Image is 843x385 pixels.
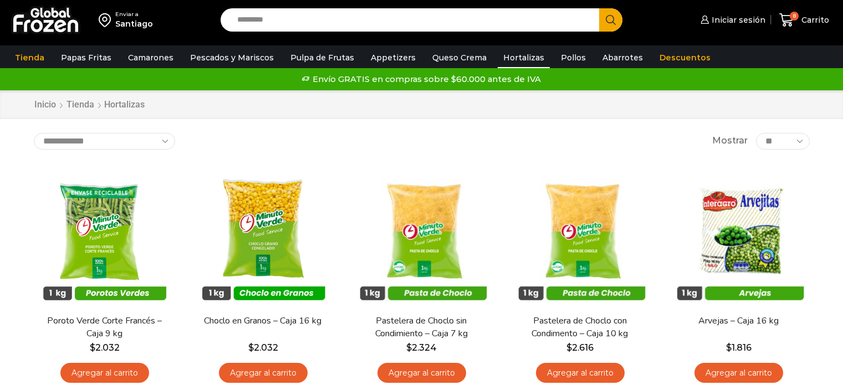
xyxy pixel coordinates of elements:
[675,315,802,327] a: Arvejas – Caja 16 kg
[248,342,254,353] span: $
[712,135,748,147] span: Mostrar
[406,342,412,353] span: $
[66,99,95,111] a: Tienda
[90,342,120,353] bdi: 2.032
[726,342,752,353] bdi: 1.816
[104,99,145,110] h1: Hortalizas
[34,133,175,150] select: Pedido de la tienda
[34,99,145,111] nav: Breadcrumb
[357,315,485,340] a: Pastelera de Choclo sin Condimiento – Caja 7 kg
[599,8,622,32] button: Search button
[498,47,550,68] a: Hortalizas
[199,315,326,327] a: Choclo en Granos – Caja 16 kg
[377,363,466,383] a: Agregar al carrito: “Pastelera de Choclo sin Condimiento - Caja 7 kg”
[694,363,783,383] a: Agregar al carrito: “Arvejas - Caja 16 kg”
[185,47,279,68] a: Pescados y Mariscos
[40,315,168,340] a: Poroto Verde Corte Francés – Caja 9 kg
[427,47,492,68] a: Queso Crema
[365,47,421,68] a: Appetizers
[90,342,95,353] span: $
[555,47,591,68] a: Pollos
[709,14,765,25] span: Iniciar sesión
[9,47,50,68] a: Tienda
[516,315,643,340] a: Pastelera de Choclo con Condimento – Caja 10 kg
[726,342,732,353] span: $
[776,7,832,33] a: 8 Carrito
[566,342,572,353] span: $
[536,363,625,383] a: Agregar al carrito: “Pastelera de Choclo con Condimento - Caja 10 kg”
[285,47,360,68] a: Pulpa de Frutas
[122,47,179,68] a: Camarones
[566,342,594,353] bdi: 2.616
[99,11,115,29] img: address-field-icon.svg
[597,47,648,68] a: Abarrotes
[219,363,308,383] a: Agregar al carrito: “Choclo en Granos - Caja 16 kg”
[654,47,716,68] a: Descuentos
[406,342,437,353] bdi: 2.324
[799,14,829,25] span: Carrito
[60,363,149,383] a: Agregar al carrito: “Poroto Verde Corte Francés - Caja 9 kg”
[34,99,57,111] a: Inicio
[790,12,799,20] span: 8
[248,342,278,353] bdi: 2.032
[698,9,765,31] a: Iniciar sesión
[115,18,153,29] div: Santiago
[115,11,153,18] div: Enviar a
[55,47,117,68] a: Papas Fritas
